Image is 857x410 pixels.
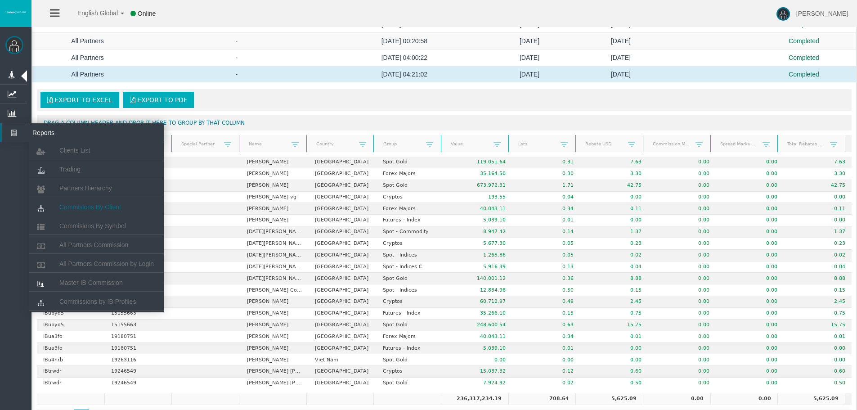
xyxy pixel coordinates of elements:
[512,192,580,203] td: 0.04
[377,308,444,320] td: Futures - Index
[648,273,716,284] td: 0.00
[716,157,784,168] td: 0.00
[59,166,81,173] span: Trading
[37,366,105,378] td: IBtrwdr
[441,393,508,405] td: 236,317,234.19
[241,192,309,203] td: [PERSON_NAME] vg
[508,393,576,405] td: 708.64
[512,226,580,238] td: 0.14
[716,168,784,180] td: 0.00
[241,378,309,389] td: [PERSON_NAME] [PERSON_NAME]
[752,33,856,50] td: Completed
[648,238,716,250] td: 0.00
[241,343,309,355] td: [PERSON_NAME]
[309,366,377,378] td: [GEOGRAPHIC_DATA]
[648,296,716,308] td: 0.00
[784,308,852,320] td: 0.75
[331,66,478,83] td: [DATE] 04:21:02
[143,66,331,83] td: -
[512,320,580,331] td: 0.63
[580,378,648,389] td: 0.50
[241,296,309,308] td: [PERSON_NAME]
[784,354,852,366] td: 0.00
[512,331,580,343] td: 0.34
[105,366,173,378] td: 19246549
[309,296,377,308] td: [GEOGRAPHIC_DATA]
[377,273,444,284] td: Spot Gold
[377,320,444,331] td: Spot Gold
[580,168,648,180] td: 3.30
[59,241,128,248] span: All Partners Commission
[580,192,648,203] td: 0.00
[580,354,648,366] td: 0.00
[716,250,784,261] td: 0.00
[29,256,164,272] a: All Partners Commission by Login
[784,168,852,180] td: 3.30
[309,378,377,389] td: [GEOGRAPHIC_DATA]
[241,284,309,296] td: [PERSON_NAME] Corral
[580,250,648,261] td: 0.02
[59,147,90,154] span: Clients List
[32,66,143,83] td: All Partners
[512,157,580,168] td: 0.31
[309,284,377,296] td: [GEOGRAPHIC_DATA]
[580,366,648,378] td: 0.60
[377,284,444,296] td: Spot - Indices
[478,50,581,66] td: [DATE]
[512,215,580,226] td: 0.01
[241,238,309,250] td: [DATE][PERSON_NAME]
[444,354,512,366] td: 0.00
[580,284,648,296] td: 0.15
[784,366,852,378] td: 0.60
[444,215,512,226] td: 5,039.10
[512,203,580,215] td: 0.34
[580,331,648,343] td: 0.01
[784,261,852,273] td: 0.04
[580,226,648,238] td: 1.37
[309,238,377,250] td: [GEOGRAPHIC_DATA]
[752,50,856,66] td: Completed
[580,261,648,273] td: 0.04
[37,378,105,389] td: IBtrwdr
[241,331,309,343] td: [PERSON_NAME]
[512,261,580,273] td: 0.13
[580,203,648,215] td: 0.11
[580,180,648,192] td: 42.75
[648,157,716,168] td: 0.00
[512,343,580,355] td: 0.01
[512,138,561,150] a: Lots
[37,331,105,343] td: IBua3fo
[309,168,377,180] td: [GEOGRAPHIC_DATA]
[648,284,716,296] td: 0.00
[648,215,716,226] td: 0.00
[784,157,852,168] td: 7.63
[784,331,852,343] td: 0.01
[580,138,628,150] a: Rebate USD
[512,296,580,308] td: 0.49
[377,378,444,389] td: Spot Gold
[241,180,309,192] td: [PERSON_NAME]
[377,343,444,355] td: Futures - Index
[105,343,173,355] td: 19180751
[580,296,648,308] td: 2.45
[716,331,784,343] td: 0.00
[648,320,716,331] td: 0.00
[643,393,710,405] td: 0.00
[105,320,173,331] td: 15155663
[580,308,648,320] td: 0.75
[716,180,784,192] td: 0.00
[243,138,291,150] a: Name
[716,261,784,273] td: 0.00
[59,185,112,192] span: Partners Hierarchy
[241,203,309,215] td: [PERSON_NAME]
[784,343,852,355] td: 0.00
[796,10,848,17] span: [PERSON_NAME]
[512,354,580,366] td: 0.00
[648,378,716,389] td: 0.00
[784,320,852,331] td: 15.75
[105,354,173,366] td: 19263116
[648,343,716,355] td: 0.00
[444,343,512,355] td: 5,039.10
[648,250,716,261] td: 0.00
[648,226,716,238] td: 0.00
